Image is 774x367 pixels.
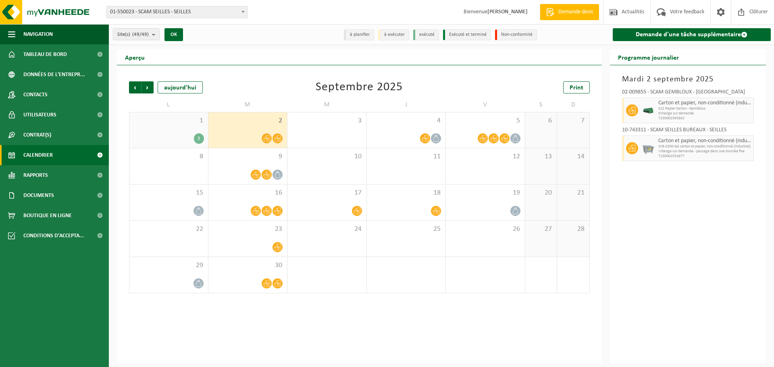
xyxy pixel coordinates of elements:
span: Tableau de bord [23,44,67,64]
img: WB-2500-GAL-GY-01 [642,142,654,154]
span: WB-2500-GA carton et papier, non-conditionné (industriel) [658,144,752,149]
a: Demande d'une tâche supplémentaire [613,28,771,41]
span: Suivant [141,81,154,93]
td: D [557,97,589,112]
span: Carton et papier, non-conditionné (industriel) [658,138,752,144]
span: 01-550023 - SCAM SEILLES - SEILLES [107,6,247,18]
td: L [129,97,208,112]
span: 1 [133,116,204,125]
span: Echange sur demande [658,111,752,116]
span: 17 [291,189,362,197]
span: 9 [212,152,283,161]
span: Rapports [23,165,48,185]
span: Documents [23,185,54,205]
span: 29 [133,261,204,270]
img: HK-XK-22-GN-00 [642,108,654,114]
button: OK [164,28,183,41]
h3: Mardi 2 septembre 2025 [622,73,754,85]
span: 28 [561,225,585,234]
div: aujourd'hui [158,81,203,93]
span: 13 [529,152,553,161]
div: Septembre 2025 [316,81,403,93]
a: Demande devis [540,4,599,20]
span: 26 [450,225,521,234]
span: Précédent [129,81,141,93]
span: Utilisateurs [23,105,56,125]
span: 19 [450,189,521,197]
span: 11 [371,152,442,161]
h2: Programme journalier [610,49,687,65]
span: Navigation [23,24,53,44]
span: Calendrier [23,145,53,165]
span: Demande devis [556,8,595,16]
li: Exécuté et terminé [443,29,491,40]
span: Site(s) [117,29,149,41]
span: T250002532877 [658,154,752,159]
td: J [367,97,446,112]
span: Contacts [23,85,48,105]
span: Print [570,85,583,91]
span: T250002565842 [658,116,752,121]
td: M [287,97,367,112]
div: 10-743311 - SCAM SEILLES BUREAUX - SEILLES [622,127,754,135]
span: 18 [371,189,442,197]
li: exécuté [413,29,439,40]
span: 12 [450,152,521,161]
span: Données de l'entrepr... [23,64,85,85]
span: 15 [133,189,204,197]
span: 23 [212,225,283,234]
span: Vidange sur demande - passage dans une tournée fixe [658,149,752,154]
span: 20 [529,189,553,197]
div: 3 [194,133,204,144]
span: 25 [371,225,442,234]
span: 27 [529,225,553,234]
span: 24 [291,225,362,234]
span: 10 [291,152,362,161]
strong: [PERSON_NAME] [487,9,528,15]
span: 22 [133,225,204,234]
div: 02-009855 - SCAM GEMBLOUX - [GEOGRAPHIC_DATA] [622,89,754,97]
span: Carton et papier, non-conditionné (industriel) [658,100,752,106]
button: Site(s)(49/49) [113,28,160,40]
span: 5 [450,116,521,125]
a: Print [563,81,590,93]
li: à planifier [344,29,374,40]
span: 2 [212,116,283,125]
li: Non-conformité [495,29,537,40]
span: 01-550023 - SCAM SEILLES - SEILLES [106,6,248,18]
span: 30 [212,261,283,270]
span: K22 Papier Carton - Gembloux [658,106,752,111]
span: 4 [371,116,442,125]
span: 16 [212,189,283,197]
span: Contrat(s) [23,125,51,145]
span: Boutique en ligne [23,205,72,226]
span: 14 [561,152,585,161]
td: M [208,97,288,112]
span: 6 [529,116,553,125]
span: 8 [133,152,204,161]
span: 3 [291,116,362,125]
td: V [446,97,525,112]
span: 7 [561,116,585,125]
td: S [525,97,558,112]
h2: Aperçu [117,49,153,65]
count: (49/49) [132,32,149,37]
span: Conditions d'accepta... [23,226,84,246]
span: 21 [561,189,585,197]
li: à exécuter [378,29,409,40]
